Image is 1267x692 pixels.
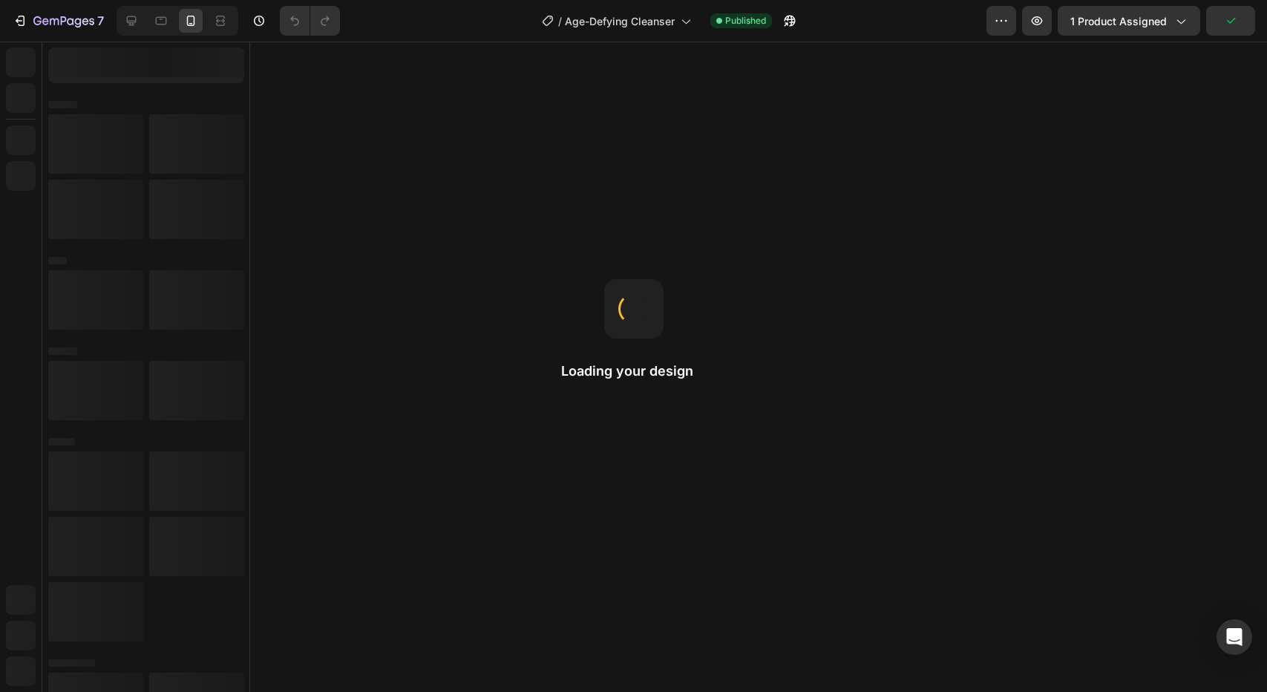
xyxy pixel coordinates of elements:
div: Open Intercom Messenger [1217,619,1252,655]
button: 1 product assigned [1058,6,1200,36]
div: Undo/Redo [280,6,340,36]
p: 7 [97,12,104,30]
span: Published [725,14,766,27]
span: 1 product assigned [1070,13,1167,29]
button: 7 [6,6,111,36]
span: Age-Defying Cleanser [565,13,675,29]
h2: Loading your design [561,362,707,380]
span: / [558,13,562,29]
